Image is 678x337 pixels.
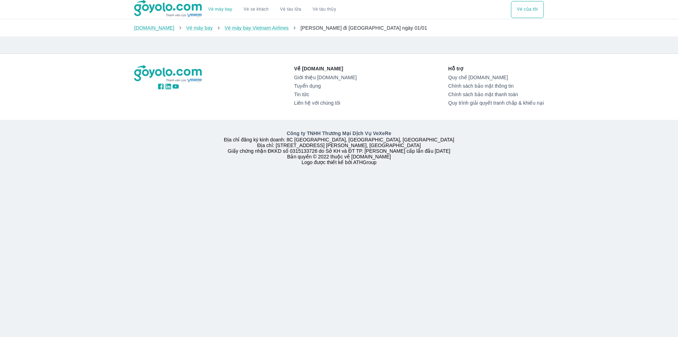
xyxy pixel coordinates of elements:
[274,1,307,18] a: Vé tàu lửa
[294,65,357,72] p: Về [DOMAIN_NAME]
[186,25,213,31] a: Vé máy bay
[130,130,548,165] div: Địa chỉ đăng ký kinh doanh: 8C [GEOGRAPHIC_DATA], [GEOGRAPHIC_DATA], [GEOGRAPHIC_DATA] Địa chỉ: [...
[448,75,544,80] a: Quy chế [DOMAIN_NAME]
[448,100,544,106] a: Quy trình giải quyết tranh chấp & khiếu nại
[511,1,544,18] div: choose transportation mode
[307,1,342,18] button: Vé tàu thủy
[208,7,232,12] a: Vé máy bay
[134,24,544,31] nav: breadcrumb
[134,25,174,31] a: [DOMAIN_NAME]
[244,7,269,12] a: Vé xe khách
[134,65,203,83] img: logo
[301,25,427,31] span: [PERSON_NAME] đi [GEOGRAPHIC_DATA] ngày 01/01
[294,83,357,89] a: Tuyển dụng
[225,25,289,31] a: Vé máy bay Vietnam Airlines
[448,83,544,89] a: Chính sách bảo mật thông tin
[294,100,357,106] a: Liên hệ với chúng tôi
[294,92,357,97] a: Tin tức
[448,65,544,72] p: Hỗ trợ
[448,92,544,97] a: Chính sách bảo mật thanh toán
[203,1,342,18] div: choose transportation mode
[136,130,542,137] p: Công ty TNHH Thương Mại Dịch Vụ VeXeRe
[294,75,357,80] a: Giới thiệu [DOMAIN_NAME]
[511,1,544,18] button: Vé của tôi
